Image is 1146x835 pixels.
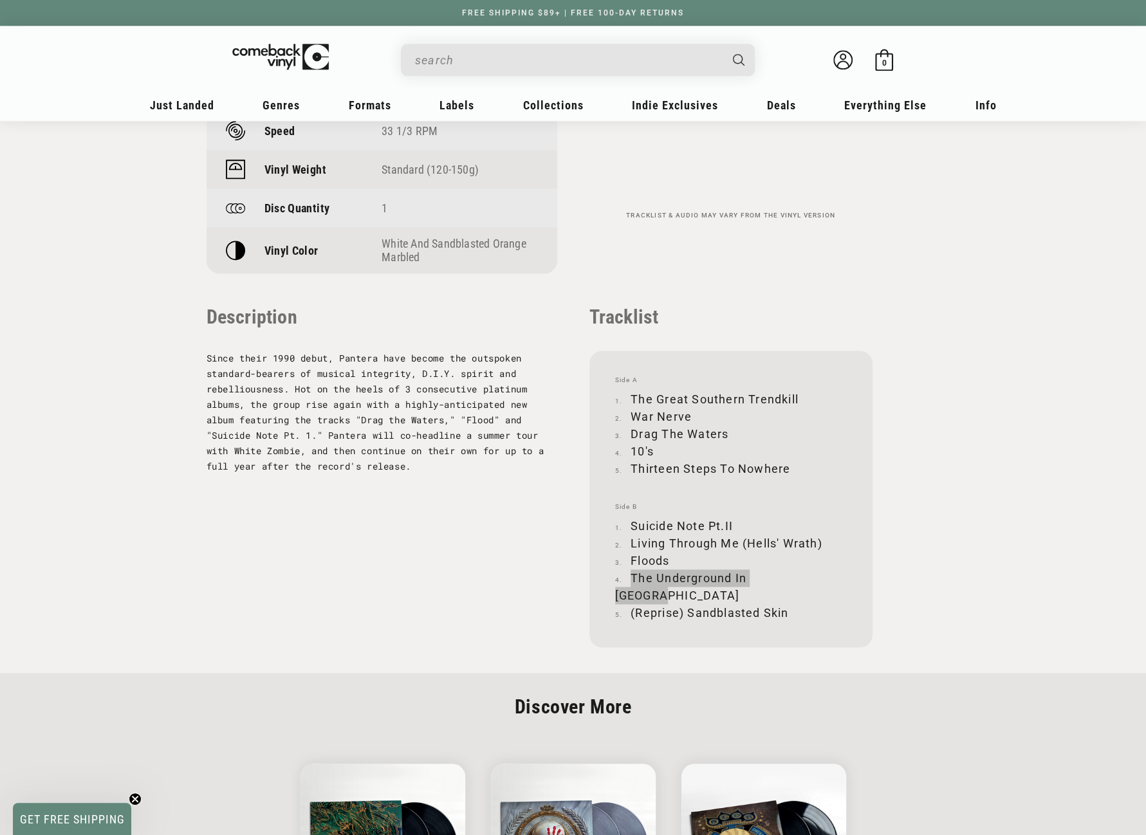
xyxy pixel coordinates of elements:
li: (Reprise) Sandblasted Skin [615,604,847,621]
div: GET FREE SHIPPINGClose teaser [13,803,131,835]
p: Vinyl Weight [264,163,326,176]
span: 1 [382,201,387,215]
li: Floods [615,552,847,569]
li: Living Through Me (Hells' Wrath) [615,535,847,552]
li: The Great Southern Trendkill [615,390,847,408]
a: Standard (120-150g) [382,163,479,176]
a: 33 1/3 RPM [382,124,438,138]
li: Drag The Waters [615,425,847,443]
span: Formats [349,98,391,112]
input: When autocomplete results are available use up and down arrows to review and enter to select [415,47,720,73]
p: Tracklist & audio may vary from the vinyl version [589,212,873,219]
span: 0 [882,58,886,68]
span: Side A [615,376,847,384]
span: Side B [615,503,847,511]
span: GET FREE SHIPPING [20,812,125,826]
span: Everything Else [844,98,927,112]
li: War Nerve [615,408,847,425]
span: Collections [523,98,584,112]
span: Since their 1990 debut, Pantera have become the outspoken standard-bearers of musical integrity, ... [207,352,544,472]
li: The Underground In [GEOGRAPHIC_DATA] [615,569,847,604]
span: Indie Exclusives [632,98,718,112]
a: FREE SHIPPING $89+ | FREE 100-DAY RETURNS [449,8,697,17]
span: White And Sandblasted Orange Marbled [382,237,526,264]
span: Genres [263,98,300,112]
div: Search [401,44,755,76]
button: Close teaser [129,793,142,805]
span: Deals [767,98,796,112]
span: Labels [439,98,474,112]
li: 10's [615,443,847,460]
p: Vinyl Color [264,244,319,257]
button: Search [721,44,756,76]
span: Just Landed [150,98,214,112]
li: Thirteen Steps To Nowhere [615,460,847,477]
p: Speed [264,124,295,138]
p: Description [207,306,557,328]
li: Suicide Note Pt.II [615,517,847,535]
p: Tracklist [589,306,873,328]
p: Disc Quantity [264,201,330,215]
span: Info [975,98,997,112]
